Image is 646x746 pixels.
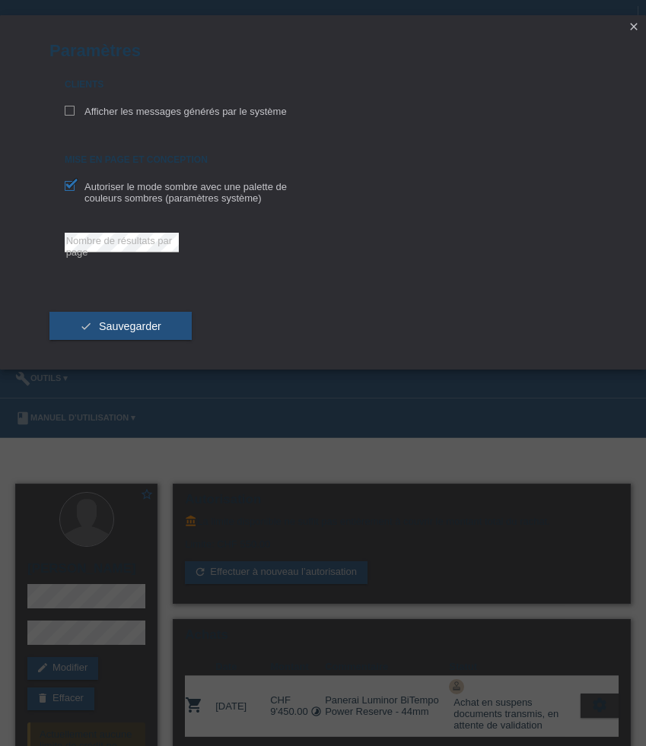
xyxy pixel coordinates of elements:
[628,21,640,33] i: close
[65,106,287,117] label: Afficher les messages générés par le système
[624,19,644,37] a: close
[49,312,192,341] button: check Sauvegarder
[65,154,323,166] h3: Mise en page et conception
[99,320,161,332] span: Sauvegarder
[65,79,323,90] h3: Clients
[49,41,597,60] h1: Paramètres
[65,181,323,204] label: Autoriser le mode sombre avec une palette de couleurs sombres (paramètres système)
[80,320,92,332] i: check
